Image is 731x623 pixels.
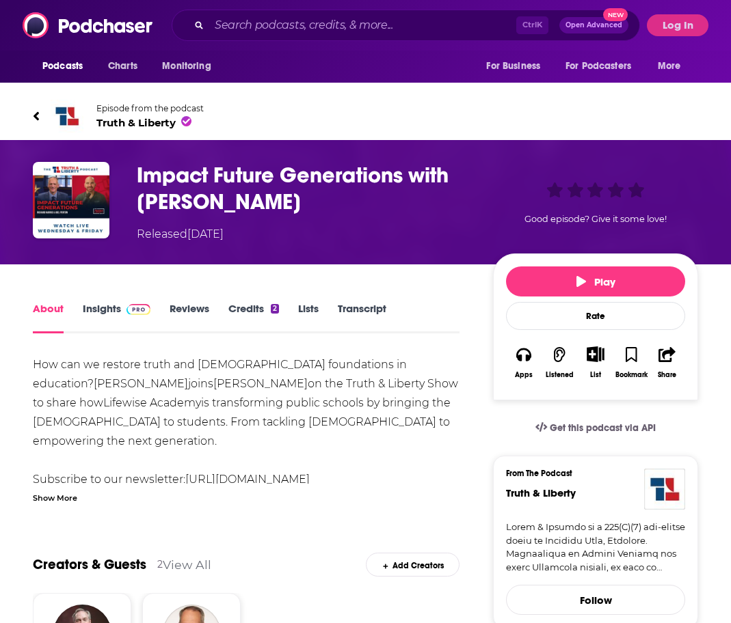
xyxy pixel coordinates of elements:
span: Truth & Liberty [96,116,204,129]
button: Play [506,266,685,296]
button: Listened [542,337,577,387]
img: Podchaser - Follow, Share and Rate Podcasts [23,12,154,38]
button: Open AdvancedNew [559,17,628,33]
div: 2 [271,304,279,314]
div: Bookmark [615,371,648,379]
a: [PERSON_NAME] [94,377,188,390]
span: Ctrl K [516,16,548,34]
span: Get this podcast via API [550,422,656,434]
input: Search podcasts, credits, & more... [209,14,516,36]
img: Podchaser Pro [127,304,150,315]
span: Monitoring [162,57,211,76]
div: Rate [506,302,685,330]
div: Search podcasts, credits, & more... [172,10,640,41]
button: Apps [506,337,542,387]
button: Share [650,337,685,387]
div: Share [658,371,676,379]
a: Charts [99,53,146,79]
span: Charts [108,57,137,76]
div: Listened [546,371,574,379]
a: Truth & Liberty [506,486,576,499]
span: Open Advanced [566,22,622,29]
button: Log In [647,14,708,36]
a: [URL][DOMAIN_NAME] [185,473,310,486]
button: Show More Button [581,346,609,361]
a: Creators & Guests [33,556,146,573]
a: InsightsPodchaser Pro [83,302,150,333]
span: For Podcasters [566,57,631,76]
a: [PERSON_NAME] [213,377,308,390]
span: More [658,57,681,76]
span: Good episode? Give it some love! [524,214,667,224]
img: Truth & Liberty [51,100,83,133]
a: Truth & LibertyEpisode from the podcastTruth & Liberty [33,100,698,133]
div: Apps [515,371,533,379]
button: Bookmark [613,337,649,387]
a: Credits2 [228,302,279,333]
a: Get this podcast via API [524,411,667,445]
a: Reviews [170,302,209,333]
span: New [603,8,628,21]
div: 2 [157,558,163,570]
span: Episode from the podcast [96,103,204,113]
a: Lifewise Academy [103,396,201,409]
div: Show More ButtonList [578,337,613,387]
span: Podcasts [42,57,83,76]
h3: From The Podcast [506,469,674,478]
span: Play [576,275,615,288]
div: Add Creators [366,553,460,577]
button: open menu [33,53,101,79]
div: List [590,370,601,379]
a: About [33,302,64,333]
a: View All [163,557,211,572]
div: How can we restore truth and [DEMOGRAPHIC_DATA] foundations in education? joins on the Truth & Li... [33,355,460,604]
a: Lorem & Ipsumdo si a 225(C)(7) adi-elitse doeiu te Incididu Utla, Etdolore. Magnaaliqua en Admini... [506,521,685,574]
a: Lists [298,302,319,333]
span: For Business [486,57,540,76]
img: Truth & Liberty [644,469,685,510]
button: open menu [648,53,698,79]
button: open menu [557,53,651,79]
img: Impact Future Generations with Joel Penton [33,162,109,238]
button: open menu [477,53,557,79]
button: open menu [152,53,228,79]
a: Transcript [338,302,386,333]
button: Follow [506,585,685,615]
div: Released [DATE] [137,226,224,243]
h1: Impact Future Generations with Joel Penton [137,162,471,215]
